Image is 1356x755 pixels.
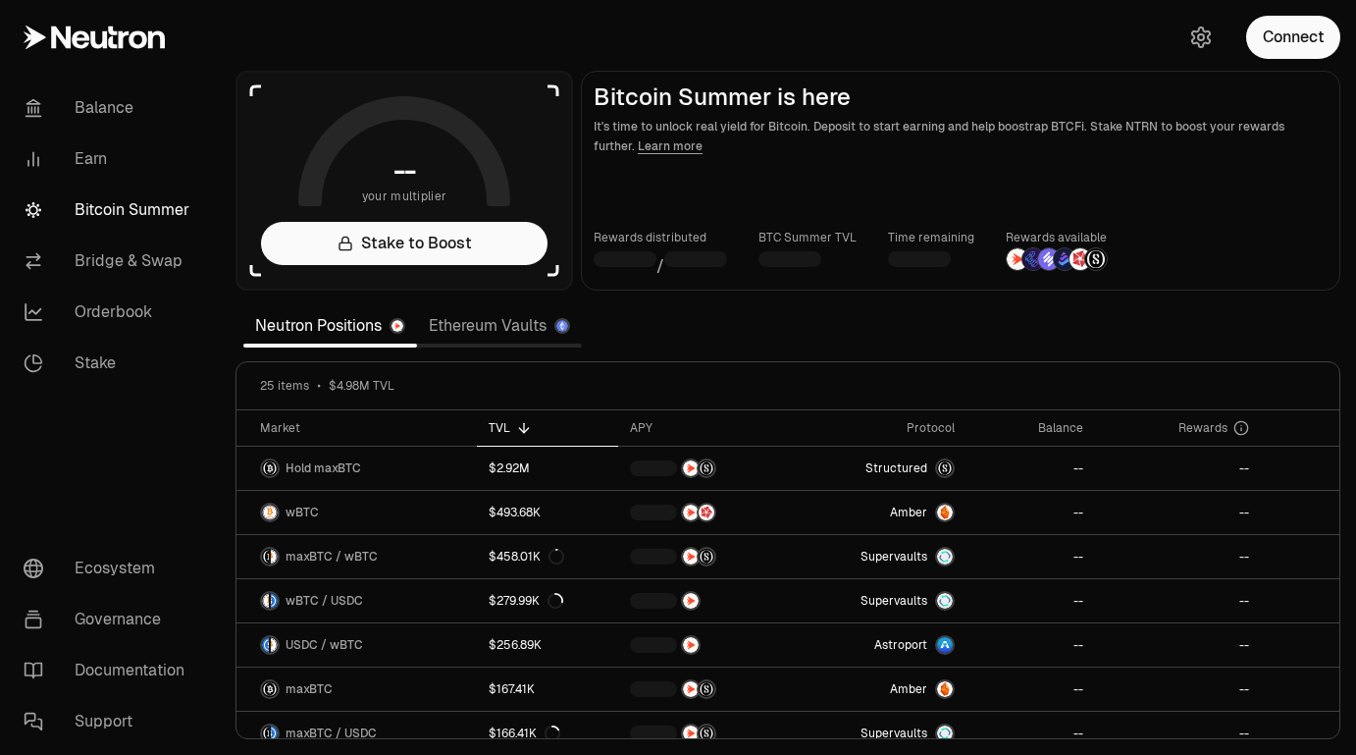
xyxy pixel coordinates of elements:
[699,460,714,476] img: Structured Points
[260,378,309,394] span: 25 items
[683,460,699,476] img: NTRN
[1054,248,1075,270] img: Bedrock Diamonds
[489,460,530,476] div: $2.92M
[699,505,714,520] img: Mars Fragments
[8,696,212,747] a: Support
[8,338,212,389] a: Stake
[262,549,269,565] img: maxBTC Logo
[937,593,953,609] img: Supervaults
[1038,248,1060,270] img: Solv Points
[236,623,477,667] a: USDC LogowBTC LogoUSDC / wBTC
[890,505,927,520] span: Amber
[8,543,212,594] a: Ecosystem
[683,637,699,653] img: NTRN
[1178,420,1227,436] span: Rewards
[236,712,477,755] a: maxBTC LogoUSDC LogomaxBTC / USDC
[1007,248,1028,270] img: NTRN
[286,505,319,520] span: wBTC
[809,420,955,436] div: Protocol
[966,491,1096,534] a: --
[683,681,699,697] img: NTRN
[477,668,618,711] a: $167.41K
[8,594,212,645] a: Governance
[861,549,927,565] span: Supervaults
[699,726,714,741] img: Structured Points
[618,668,798,711] a: NTRNStructured Points
[262,637,269,653] img: USDC Logo
[966,447,1096,490] a: --
[262,681,278,697] img: maxBTC Logo
[236,447,477,490] a: maxBTC LogoHold maxBTC
[243,306,417,346] a: Neutron Positions
[1095,712,1261,755] a: --
[1022,248,1044,270] img: EtherFi Points
[477,447,618,490] a: $2.92M
[1069,248,1091,270] img: Mars Fragments
[865,460,927,476] span: Structured
[861,593,927,609] span: Supervaults
[262,726,269,741] img: maxBTC Logo
[874,637,927,653] span: Astroport
[477,535,618,578] a: $458.01K
[618,712,798,755] a: NTRNStructured Points
[489,505,541,520] div: $493.68K
[798,535,966,578] a: SupervaultsSupervaults
[286,726,377,741] span: maxBTC / USDC
[594,228,727,247] p: Rewards distributed
[271,549,278,565] img: wBTC Logo
[798,491,966,534] a: AmberAmber
[236,535,477,578] a: maxBTC LogowBTC LogomaxBTC / wBTC
[1095,447,1261,490] a: --
[393,155,416,187] h1: --
[966,623,1096,667] a: --
[417,306,582,346] a: Ethereum Vaults
[683,505,699,520] img: NTRN
[489,681,535,697] div: $167.41K
[683,726,699,741] img: NTRN
[618,579,798,622] a: NTRN
[798,668,966,711] a: AmberAmber
[594,117,1328,156] p: It's time to unlock real yield for Bitcoin. Deposit to start earning and help boostrap BTCFi. Sta...
[489,549,564,565] div: $458.01K
[271,593,278,609] img: USDC Logo
[699,681,714,697] img: Structured Points
[798,712,966,755] a: SupervaultsSupervaults
[638,138,703,154] a: Learn more
[798,623,966,667] a: Astroport
[236,491,477,534] a: wBTC LogowBTC
[489,637,542,653] div: $256.89K
[329,378,394,394] span: $4.98M TVL
[630,458,786,478] button: NTRNStructured Points
[286,549,378,565] span: maxBTC / wBTC
[630,503,786,522] button: NTRNMars Fragments
[630,679,786,699] button: NTRNStructured Points
[594,83,1328,111] h2: Bitcoin Summer is here
[477,579,618,622] a: $279.99K
[391,320,403,332] img: Neutron Logo
[630,591,786,611] button: NTRN
[683,593,699,609] img: NTRN
[890,681,927,697] span: Amber
[937,726,953,741] img: Supervaults
[489,420,606,436] div: TVL
[937,681,953,697] img: Amber
[630,547,786,566] button: NTRNStructured Points
[1095,491,1261,534] a: --
[618,623,798,667] a: NTRN
[1246,16,1340,59] button: Connect
[699,549,714,565] img: Structured Points
[8,236,212,287] a: Bridge & Swap
[477,491,618,534] a: $493.68K
[1006,228,1108,247] p: Rewards available
[888,228,974,247] p: Time remaining
[286,460,361,476] span: Hold maxBTC
[556,320,568,332] img: Ethereum Logo
[798,447,966,490] a: StructuredmaxBTC
[262,505,278,520] img: wBTC Logo
[477,623,618,667] a: $256.89K
[937,549,953,565] img: Supervaults
[798,579,966,622] a: SupervaultsSupervaults
[758,228,857,247] p: BTC Summer TVL
[937,460,953,476] img: maxBTC
[8,185,212,236] a: Bitcoin Summer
